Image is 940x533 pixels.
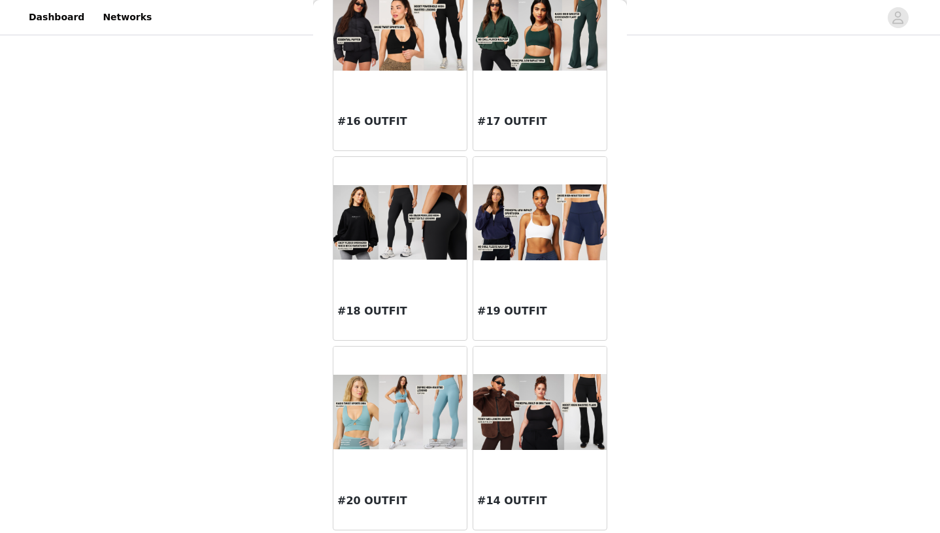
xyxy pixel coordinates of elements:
[333,375,467,450] img: #20 OUTFIT
[477,493,603,509] h3: #14 OUTFIT
[337,493,463,509] h3: #20 OUTFIT
[477,114,603,129] h3: #17 OUTFIT
[333,185,467,260] img: #18 OUTFIT
[21,3,92,32] a: Dashboard
[337,303,463,319] h3: #18 OUTFIT
[473,184,607,260] img: #19 OUTFIT
[337,114,463,129] h3: #16 OUTFIT
[892,7,904,28] div: avatar
[95,3,159,32] a: Networks
[477,303,603,319] h3: #19 OUTFIT
[473,374,607,451] img: #14 OUTFIT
